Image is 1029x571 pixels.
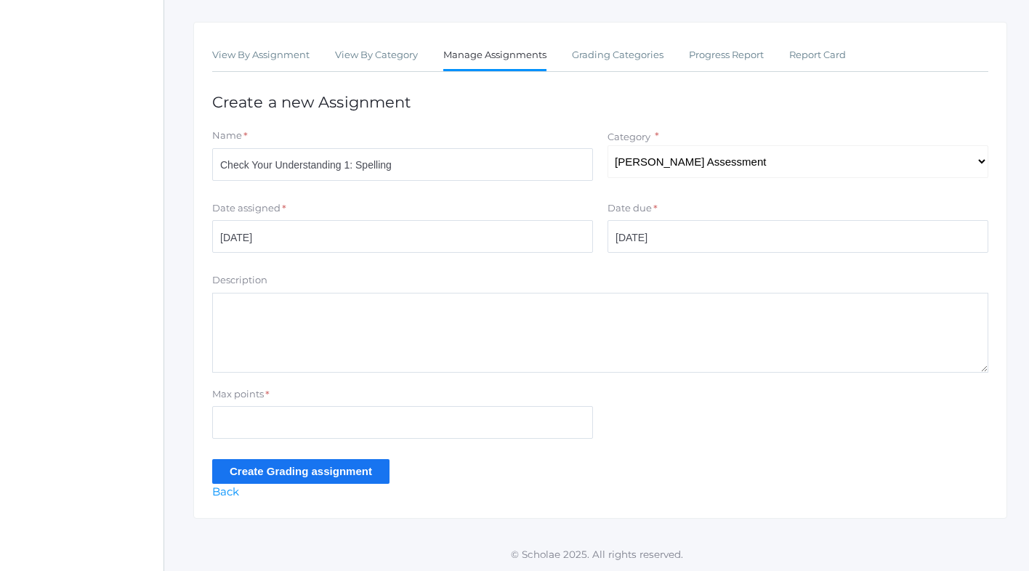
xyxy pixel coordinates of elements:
[212,41,310,70] a: View By Assignment
[608,201,652,216] label: Date due
[212,94,988,110] h1: Create a new Assignment
[212,273,267,288] label: Description
[335,41,418,70] a: View By Category
[212,129,242,143] label: Name
[789,41,846,70] a: Report Card
[212,485,239,498] a: Back
[443,41,546,72] a: Manage Assignments
[212,459,390,483] input: Create Grading assignment
[608,131,650,142] label: Category
[212,387,264,402] label: Max points
[164,547,1029,562] p: © Scholae 2025. All rights reserved.
[212,201,281,216] label: Date assigned
[572,41,663,70] a: Grading Categories
[689,41,764,70] a: Progress Report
